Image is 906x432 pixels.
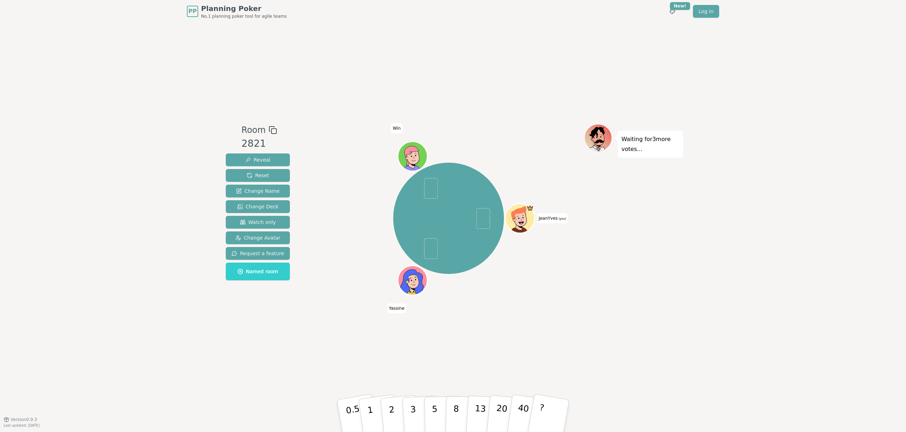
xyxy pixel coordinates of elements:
span: PP [188,7,196,16]
p: Waiting for 3 more votes... [621,134,679,154]
div: 2821 [241,136,277,151]
button: Click to change your avatar [506,204,534,232]
span: Change Deck [237,203,279,210]
button: Reveal [226,153,290,166]
span: Reset [247,172,269,179]
div: New! [670,2,690,10]
span: Click to change your name [537,213,568,223]
span: Request a feature [231,250,284,257]
span: Change Avatar [235,234,281,241]
span: (you) [558,217,566,220]
button: Reset [226,169,290,182]
span: Version 0.9.3 [11,417,37,422]
button: Request a feature [226,247,290,260]
span: Named room [237,268,278,275]
span: Last updated: [DATE] [4,423,40,427]
span: No.1 planning poker tool for agile teams [201,13,287,19]
button: Change Name [226,185,290,197]
a: Log in [693,5,719,18]
a: PPPlanning PokerNo.1 planning poker tool for agile teams [187,4,287,19]
span: Room [241,124,265,136]
button: Version0.9.3 [4,417,37,422]
span: Click to change your name [387,303,406,313]
button: Watch only [226,216,290,229]
button: Named room [226,263,290,280]
span: Change Name [236,187,280,195]
button: New! [666,5,679,18]
span: Watch only [240,219,276,226]
button: Change Avatar [226,231,290,244]
span: Click to change your name [391,123,403,133]
button: Change Deck [226,200,290,213]
span: JeanYves is the host [527,204,534,212]
span: Planning Poker [201,4,287,13]
span: Reveal [245,156,270,163]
